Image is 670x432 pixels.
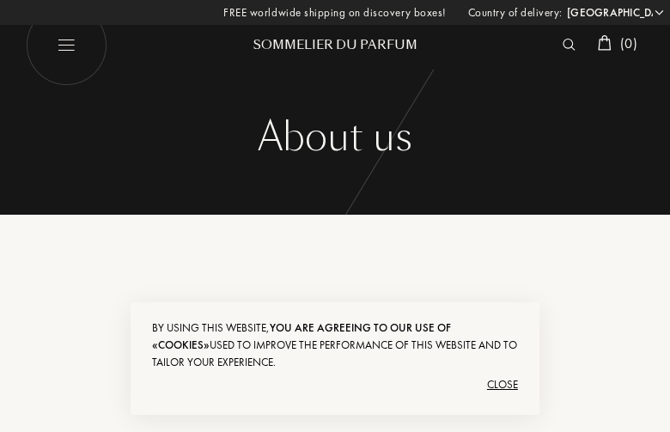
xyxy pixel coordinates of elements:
span: Country of delivery: [468,4,563,21]
div: By using this website, used to improve the performance of this website and to tailor your experie... [152,319,518,371]
img: burger_white.png [26,4,107,86]
div: Sommelier du Parfum [232,36,438,54]
div: Close [152,371,518,399]
img: cart_white.svg [598,35,612,51]
img: search_icn_white.svg [563,39,576,51]
div: About us [26,112,644,163]
span: ( 0 ) [620,34,637,52]
span: you are agreeing to our use of «cookies» [152,320,451,352]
